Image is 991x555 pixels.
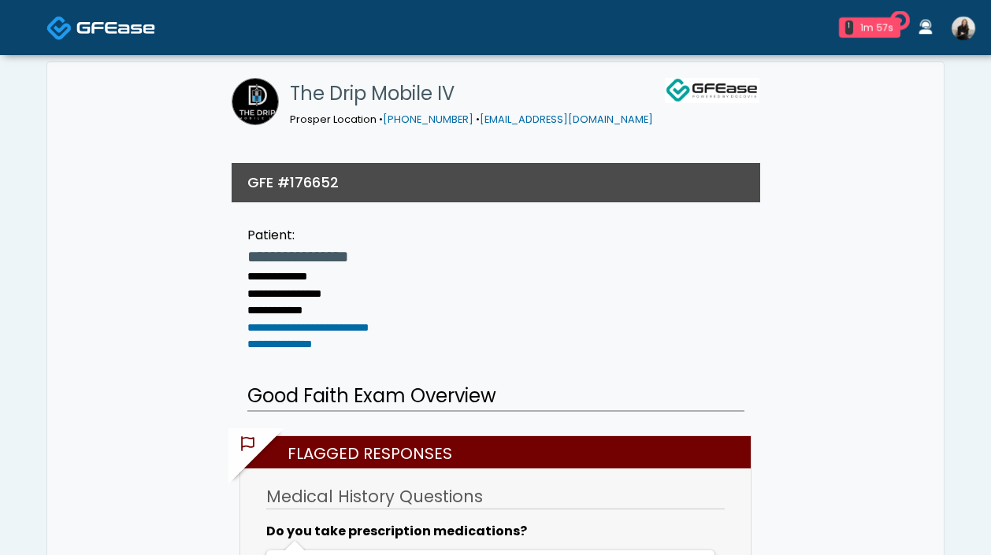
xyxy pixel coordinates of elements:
[290,78,653,109] h1: The Drip Mobile IV
[476,113,480,126] span: •
[46,15,72,41] img: Docovia
[480,113,653,126] a: [EMAIL_ADDRESS][DOMAIN_NAME]
[845,20,853,35] div: 1
[247,172,339,192] h3: GFE #176652
[266,522,527,540] b: Do you take prescription medications?
[46,2,155,53] a: Docovia
[247,226,369,245] div: Patient:
[830,11,910,44] a: 1 1m 57s
[859,20,894,35] div: 1m 57s
[247,382,744,412] h2: Good Faith Exam Overview
[952,17,975,40] img: Sydney Lundberg
[290,113,653,126] small: Prosper Location
[266,485,725,509] h3: Medical History Questions
[76,20,155,35] img: Docovia
[383,113,473,126] a: [PHONE_NUMBER]
[665,78,759,103] img: GFEase Logo
[379,113,383,126] span: •
[248,436,751,468] h2: Flagged Responses
[232,78,279,125] img: The Drip Mobile IV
